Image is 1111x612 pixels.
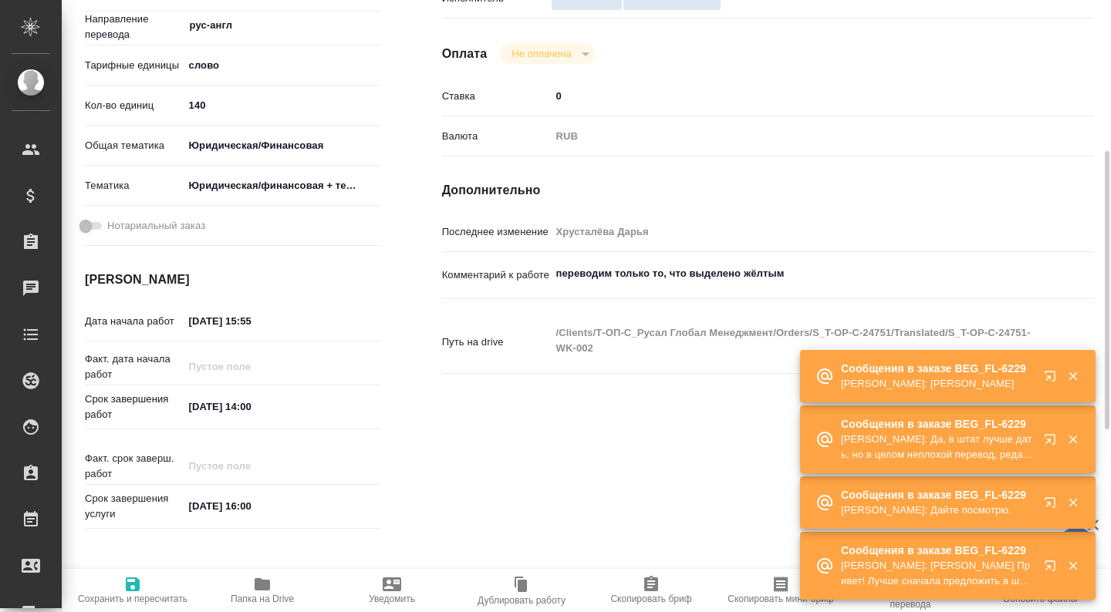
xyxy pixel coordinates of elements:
[551,220,1040,243] input: Пустое поле
[184,133,380,159] div: Юридическая/Финансовая
[551,123,1040,150] div: RUB
[841,503,1034,518] p: [PERSON_NAME]: Дайте посмотрю.
[327,569,457,612] button: Уведомить
[551,85,1040,107] input: ✎ Введи что-нибудь
[841,416,1034,432] p: Сообщения в заказе BEG_FL-6229
[1057,496,1089,509] button: Закрыть
[85,58,184,73] p: Тарифные единицы
[1057,369,1089,383] button: Закрыть
[1057,432,1089,446] button: Закрыть
[85,351,184,382] p: Факт. дата начала работ
[442,89,551,104] p: Ставка
[442,45,488,63] h4: Оплата
[107,218,205,234] span: Нотариальный заказ
[841,432,1034,462] p: [PERSON_NAME]: Да, в штат лучше дать, но в целом неплохой перевод, редактировать можно.
[231,594,294,604] span: Папка на Drive
[586,569,716,612] button: Скопировать бриф
[716,569,846,612] button: Скопировать мини-бриф
[442,181,1094,200] h4: Дополнительно
[442,129,551,144] p: Валюта
[184,310,319,332] input: ✎ Введи что-нибудь
[1035,424,1072,461] button: Открыть в новой вкладке
[369,594,415,604] span: Уведомить
[551,320,1040,361] textarea: /Clients/Т-ОП-С_Русал Глобал Менеджмент/Orders/S_T-OP-C-24751/Translated/S_T-OP-C-24751-WK-002
[507,47,576,60] button: Не оплачена
[184,395,319,418] input: ✎ Введи что-нибудь
[85,178,184,193] p: Тематика
[184,355,319,378] input: Пустое поле
[841,558,1034,589] p: [PERSON_NAME]: [PERSON_NAME] Привет! Лучше сначала предложить в штат [GEOGRAPHIC_DATA][PERSON_NAM...
[499,43,594,64] div: Не оплачена
[85,451,184,482] p: Факт. срок заверш. работ
[728,594,833,604] span: Скопировать мини-бриф
[85,491,184,522] p: Срок завершения услуги
[478,595,566,606] span: Дублировать работу
[610,594,691,604] span: Скопировать бриф
[85,12,184,42] p: Направление перевода
[68,569,198,612] button: Сохранить и пересчитать
[1035,487,1072,524] button: Открыть в новой вкладке
[1057,559,1089,573] button: Закрыть
[372,24,375,27] button: Open
[85,98,184,113] p: Кол-во единиц
[442,335,551,350] p: Путь на drive
[184,495,319,517] input: ✎ Введи что-нибудь
[841,376,1034,392] p: [PERSON_NAME]: [PERSON_NAME]
[841,487,1034,503] p: Сообщения в заказе BEG_FL-6229
[184,94,380,116] input: ✎ Введи что-нибудь
[841,543,1034,558] p: Сообщения в заказе BEG_FL-6229
[457,569,586,612] button: Дублировать работу
[85,314,184,329] p: Дата начала работ
[198,569,327,612] button: Папка на Drive
[85,392,184,422] p: Срок завершения работ
[442,267,551,283] p: Комментарий к работе
[1035,361,1072,398] button: Открыть в новой вкладке
[85,138,184,153] p: Общая тематика
[841,361,1034,376] p: Сообщения в заказе BEG_FL-6229
[442,224,551,240] p: Последнее изменение
[184,52,380,79] div: слово
[184,455,319,477] input: Пустое поле
[184,173,380,199] div: Юридическая/финансовая + техника
[551,261,1040,287] textarea: переводим только то, что выделено жёлтым
[85,271,380,289] h4: [PERSON_NAME]
[1035,550,1072,587] button: Открыть в новой вкладке
[78,594,187,604] span: Сохранить и пересчитать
